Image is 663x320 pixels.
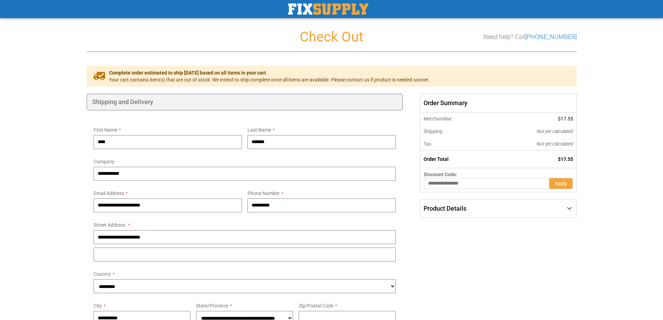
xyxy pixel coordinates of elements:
[109,76,429,83] span: Your cart contains item(s) that are out of stock. We intend to ship complete once all items are a...
[420,112,490,125] th: Merchandise
[94,303,102,309] span: City
[288,3,368,15] a: store logo
[424,172,457,177] span: Discount Code:
[525,33,577,40] a: [PHONE_NUMBER]
[109,69,429,76] span: Complete order estimated to ship [DATE] based on all items in your cart.
[555,181,567,186] span: Apply
[196,303,228,309] span: State/Province
[420,138,490,150] th: Tax
[288,3,368,15] img: Fix Industrial Supply
[424,156,449,162] strong: Order Total
[424,205,466,212] span: Product Details
[94,127,117,133] span: First Name
[483,33,577,40] h3: Need help? Call
[549,178,573,189] button: Apply
[94,222,125,228] span: Street Address
[87,94,403,110] div: Shipping and Delivery
[537,141,573,147] span: Not yet calculated
[537,128,573,134] span: Not yet calculated
[247,127,271,133] span: Last Name
[94,190,124,196] span: Email Address
[299,303,333,309] span: Zip/Postal Code
[424,128,442,134] span: Shipping
[558,116,573,122] span: $17.55
[87,29,577,45] h1: Check Out
[94,271,111,277] span: Country
[247,190,280,196] span: Phone Number
[420,94,576,112] span: Order Summary
[94,159,115,164] span: Company
[558,156,573,162] span: $17.55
